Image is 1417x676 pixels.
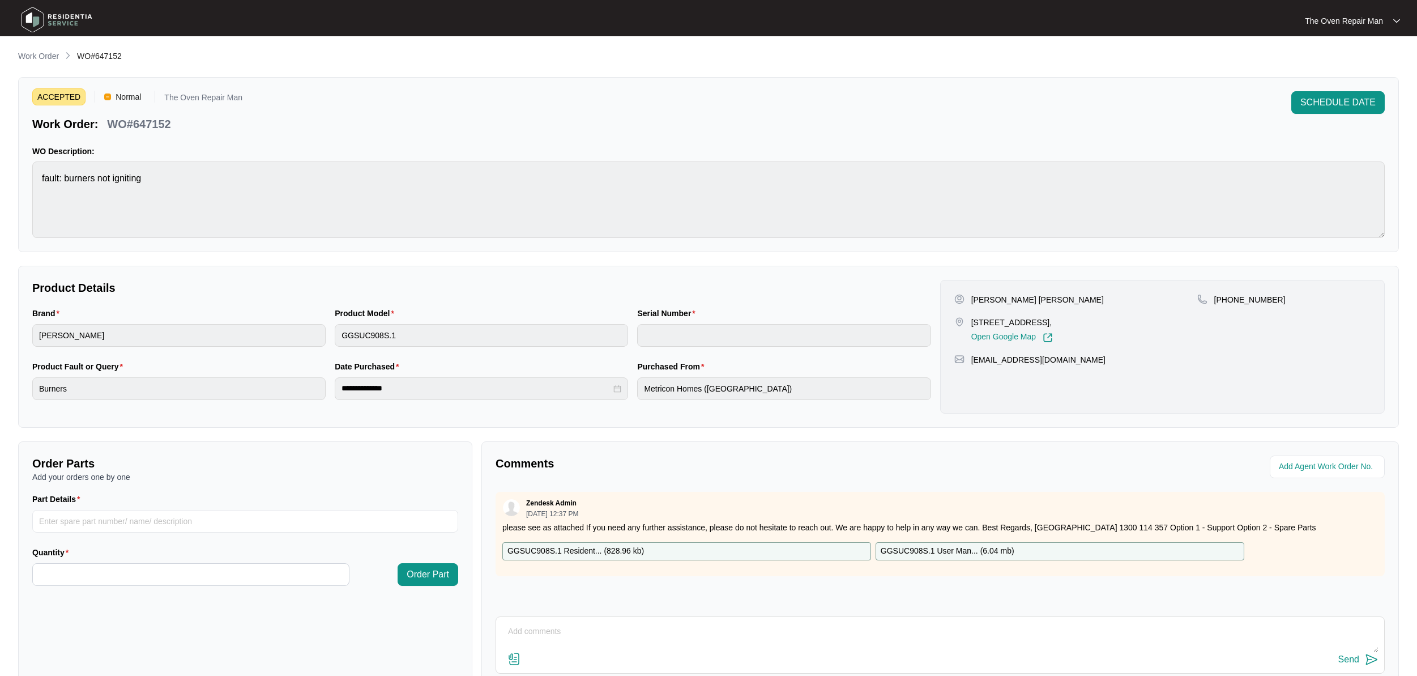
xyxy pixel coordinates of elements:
[32,471,458,483] p: Add your orders one by one
[1043,333,1053,343] img: Link-External
[1214,294,1286,305] p: [PHONE_NUMBER]
[1338,652,1378,668] button: Send
[164,93,242,105] p: The Oven Repair Man
[335,308,399,319] label: Product Model
[77,52,122,61] span: WO#647152
[971,294,1104,305] p: [PERSON_NAME] [PERSON_NAME]
[32,280,931,296] p: Product Details
[32,456,458,471] p: Order Parts
[342,382,611,394] input: Date Purchased
[496,456,932,471] p: Comments
[971,333,1053,343] a: Open Google Map
[111,88,146,105] span: Normal
[526,511,578,517] p: [DATE] 12:37 PM
[32,361,127,372] label: Product Fault or Query
[16,50,61,63] a: Work Order
[32,88,86,105] span: ACCEPTED
[18,50,59,62] p: Work Order
[507,545,644,558] p: GGSUC908S.1 Resident... ( 828.96 kb )
[503,499,520,516] img: user.svg
[63,51,72,60] img: chevron-right
[637,308,699,319] label: Serial Number
[32,116,98,132] p: Work Order:
[1291,91,1385,114] button: SCHEDULE DATE
[637,361,708,372] label: Purchased From
[526,499,577,508] p: Zendesk Admin
[32,547,73,558] label: Quantity
[1300,96,1376,109] span: SCHEDULE DATE
[407,568,449,581] span: Order Part
[954,317,964,327] img: map-pin
[502,522,1378,533] p: please see as attached If you need any further assistance, please do not hesitate to reach out. W...
[33,564,349,585] input: Quantity
[32,308,64,319] label: Brand
[32,161,1385,238] textarea: fault: burners not igniting
[1393,18,1400,24] img: dropdown arrow
[507,652,521,666] img: file-attachment-doc.svg
[32,377,326,400] input: Product Fault or Query
[32,324,326,347] input: Brand
[32,510,458,533] input: Part Details
[1365,653,1378,666] img: send-icon.svg
[1338,654,1359,665] div: Send
[881,545,1014,558] p: GGSUC908S.1 User Man... ( 6.04 mb )
[954,354,964,364] img: map-pin
[32,494,85,505] label: Part Details
[971,354,1106,365] p: [EMAIL_ADDRESS][DOMAIN_NAME]
[637,324,931,347] input: Serial Number
[104,93,111,100] img: Vercel Logo
[107,116,170,132] p: WO#647152
[32,146,1385,157] p: WO Description:
[1197,294,1207,304] img: map-pin
[335,324,628,347] input: Product Model
[398,563,458,586] button: Order Part
[637,377,931,400] input: Purchased From
[1279,460,1378,474] input: Add Agent Work Order No.
[1305,15,1383,27] p: The Oven Repair Man
[971,317,1053,328] p: [STREET_ADDRESS],
[954,294,964,304] img: user-pin
[17,3,96,37] img: residentia service logo
[335,361,403,372] label: Date Purchased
